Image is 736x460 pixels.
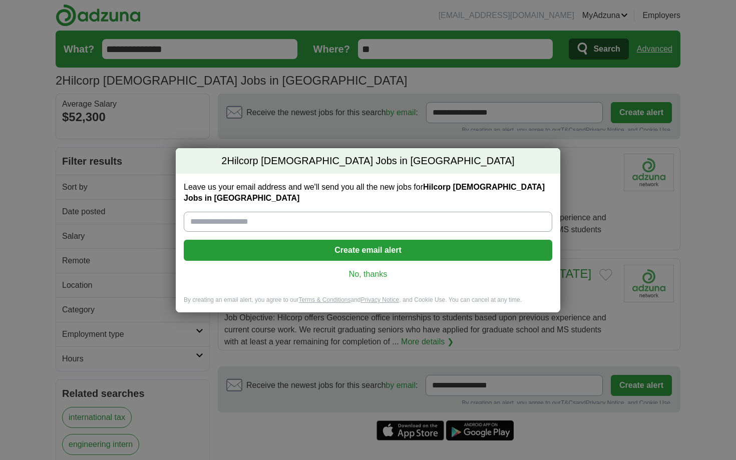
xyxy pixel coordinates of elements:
[361,296,400,303] a: Privacy Notice
[192,269,544,280] a: No, thanks
[298,296,350,303] a: Terms & Conditions
[221,154,227,168] span: 2
[176,296,560,312] div: By creating an email alert, you agree to our and , and Cookie Use. You can cancel at any time.
[184,240,552,261] button: Create email alert
[184,182,552,204] label: Leave us your email address and we'll send you all the new jobs for
[176,148,560,174] h2: Hilcorp [DEMOGRAPHIC_DATA] Jobs in [GEOGRAPHIC_DATA]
